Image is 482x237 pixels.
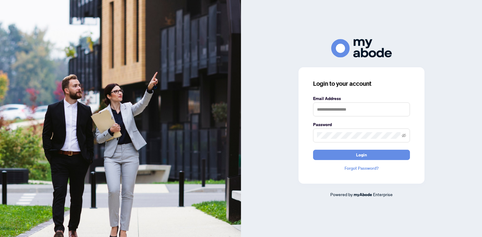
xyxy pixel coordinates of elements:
h3: Login to your account [313,79,410,88]
span: Login [356,150,367,160]
span: eye-invisible [402,133,406,138]
span: Enterprise [373,192,393,197]
button: Login [313,150,410,160]
label: Email Address [313,95,410,102]
a: myAbode [354,191,372,198]
a: Forgot Password? [313,165,410,172]
span: Powered by [330,192,353,197]
label: Password [313,121,410,128]
img: ma-logo [331,39,392,58]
